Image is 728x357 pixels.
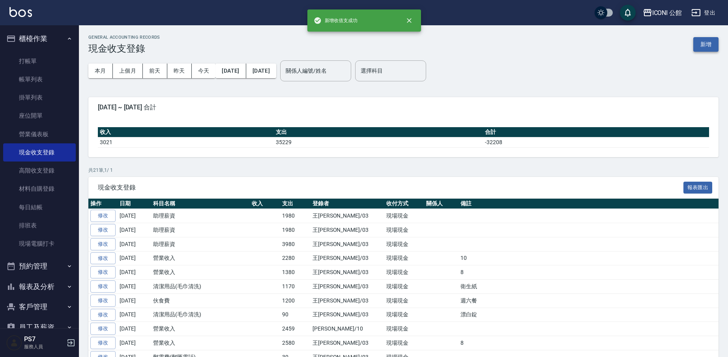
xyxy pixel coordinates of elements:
[311,322,384,336] td: [PERSON_NAME]/10
[113,64,143,78] button: 上個月
[151,251,250,265] td: 營業收入
[683,183,713,191] a: 報表匯出
[250,199,280,209] th: 收入
[90,280,116,293] a: 修改
[151,265,250,280] td: 營業收入
[280,223,311,237] td: 1980
[311,308,384,322] td: 王[PERSON_NAME]/03
[311,251,384,265] td: 王[PERSON_NAME]/03
[280,199,311,209] th: 支出
[90,323,116,335] a: 修改
[88,43,160,54] h3: 現金收支登錄
[3,28,76,49] button: 櫃檯作業
[459,251,719,265] td: 10
[3,276,76,297] button: 報表及分析
[118,280,151,294] td: [DATE]
[3,297,76,317] button: 客戶管理
[88,167,719,174] p: 共 21 筆, 1 / 1
[151,280,250,294] td: 清潔用品(毛巾清洗)
[246,64,276,78] button: [DATE]
[693,40,719,48] a: 新增
[151,223,250,237] td: 助理薪資
[652,8,682,18] div: ICONI 公館
[151,336,250,350] td: 營業收入
[3,216,76,235] a: 排班表
[90,210,116,222] a: 修改
[280,322,311,336] td: 2459
[90,238,116,250] a: 修改
[620,5,636,21] button: save
[3,143,76,162] a: 現金收支登錄
[9,7,32,17] img: Logo
[311,265,384,280] td: 王[PERSON_NAME]/03
[151,308,250,322] td: 清潔用品(毛巾清洗)
[280,308,311,322] td: 90
[118,336,151,350] td: [DATE]
[384,223,424,237] td: 現場現金
[280,293,311,308] td: 1200
[459,293,719,308] td: 週六餐
[98,184,683,192] span: 現金收支登錄
[90,309,116,321] a: 修改
[384,251,424,265] td: 現場現金
[118,308,151,322] td: [DATE]
[3,107,76,125] a: 座位開單
[118,251,151,265] td: [DATE]
[384,237,424,251] td: 現場現金
[311,336,384,350] td: 王[PERSON_NAME]/03
[98,103,709,111] span: [DATE] ~ [DATE] 合計
[311,293,384,308] td: 王[PERSON_NAME]/03
[3,88,76,107] a: 掛單列表
[90,224,116,236] a: 修改
[118,237,151,251] td: [DATE]
[640,5,685,21] button: ICONI 公館
[90,295,116,307] a: 修改
[3,162,76,180] a: 高階收支登錄
[311,280,384,294] td: 王[PERSON_NAME]/03
[311,237,384,251] td: 王[PERSON_NAME]/03
[167,64,192,78] button: 昨天
[459,308,719,322] td: 漂白錠
[274,137,483,147] td: 35229
[118,293,151,308] td: [DATE]
[483,127,709,137] th: 合計
[688,6,719,20] button: 登出
[118,265,151,280] td: [DATE]
[459,280,719,294] td: 衛生紙
[151,237,250,251] td: 助理薪資
[24,335,64,343] h5: PS7
[424,199,459,209] th: 關係人
[384,293,424,308] td: 現場現金
[280,209,311,223] td: 1980
[384,265,424,280] td: 現場現金
[90,266,116,278] a: 修改
[483,137,709,147] td: -32208
[280,251,311,265] td: 2280
[274,127,483,137] th: 支出
[118,199,151,209] th: 日期
[384,199,424,209] th: 收付方式
[3,317,76,338] button: 員工及薪資
[88,35,160,40] h2: GENERAL ACCOUNTING RECORDS
[3,125,76,143] a: 營業儀表板
[3,256,76,276] button: 預約管理
[459,265,719,280] td: 8
[384,280,424,294] td: 現場現金
[693,37,719,52] button: 新增
[384,336,424,350] td: 現場現金
[90,252,116,265] a: 修改
[683,182,713,194] button: 報表匯出
[151,322,250,336] td: 營業收入
[118,223,151,237] td: [DATE]
[311,223,384,237] td: 王[PERSON_NAME]/03
[6,335,22,351] img: Person
[151,199,250,209] th: 科目名稱
[192,64,216,78] button: 今天
[143,64,167,78] button: 前天
[3,180,76,198] a: 材料自購登錄
[459,336,719,350] td: 8
[280,280,311,294] td: 1170
[384,308,424,322] td: 現場現金
[3,70,76,88] a: 帳單列表
[98,127,274,137] th: 收入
